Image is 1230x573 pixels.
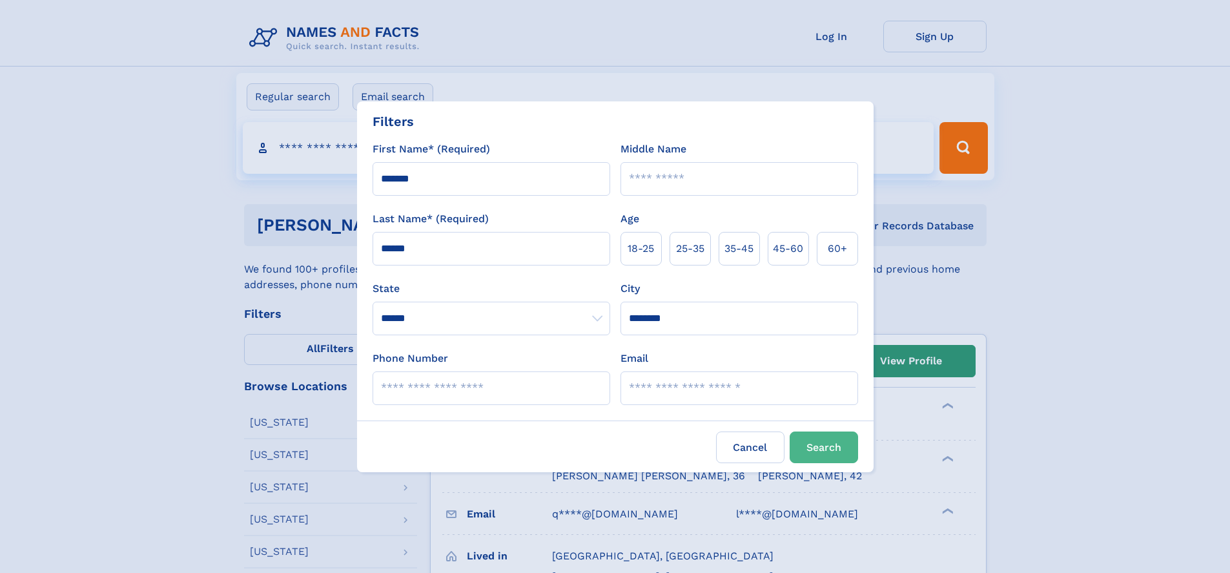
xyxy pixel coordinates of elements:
[620,281,640,297] label: City
[716,432,784,463] label: Cancel
[373,211,489,227] label: Last Name* (Required)
[373,351,448,366] label: Phone Number
[676,241,704,256] span: 25‑35
[620,351,648,366] label: Email
[724,241,753,256] span: 35‑45
[773,241,803,256] span: 45‑60
[373,141,490,157] label: First Name* (Required)
[373,281,610,297] label: State
[790,432,858,463] button: Search
[620,211,639,227] label: Age
[620,141,686,157] label: Middle Name
[628,241,654,256] span: 18‑25
[828,241,847,256] span: 60+
[373,112,414,131] div: Filters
